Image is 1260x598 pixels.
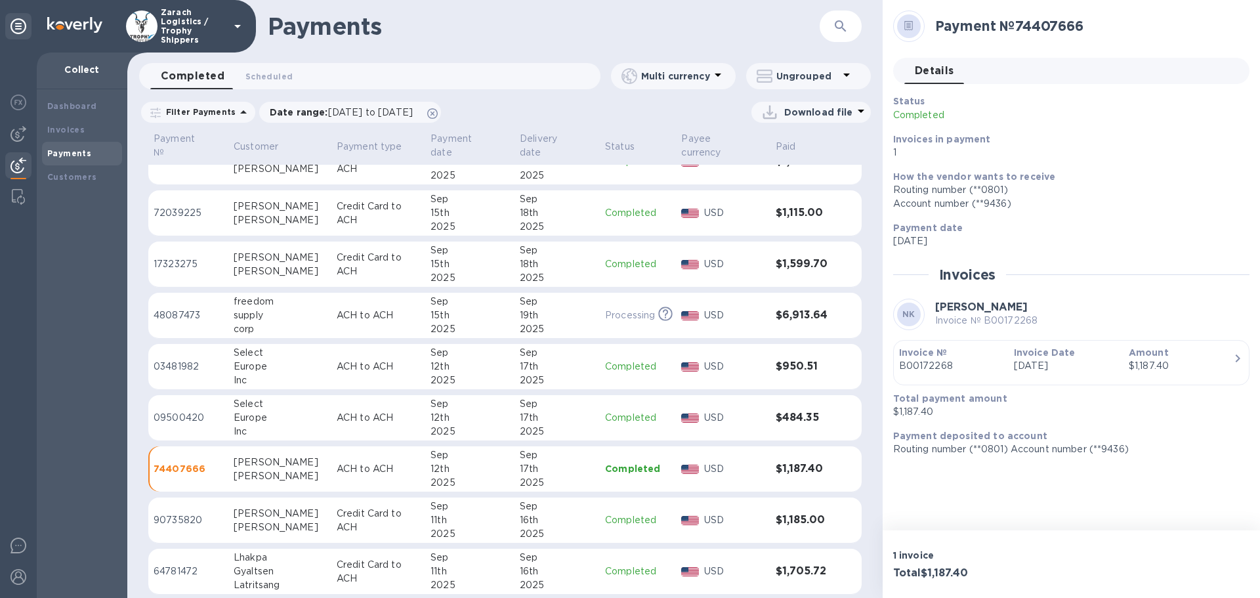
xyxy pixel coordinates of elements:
div: Latritsang [234,578,326,592]
span: Scheduled [245,70,293,83]
div: 2025 [430,578,509,592]
div: 2025 [430,476,509,490]
p: Status [605,140,635,154]
p: 1 invoice [893,549,1066,562]
div: 12th [430,411,509,425]
p: Credit Card to ACH [337,251,420,278]
div: 12th [430,360,509,374]
p: 17323275 [154,257,223,271]
div: Europe [234,411,326,425]
p: Completed [605,257,671,271]
p: Multi currency [641,70,710,83]
p: USD [704,513,765,527]
p: Completed [605,513,671,527]
div: 2025 [430,527,509,541]
b: How the vendor wants to receive [893,171,1056,182]
p: Completed [605,360,671,374]
div: Sep [430,295,509,309]
b: Invoices [47,125,85,135]
b: Invoice № [899,347,947,358]
h3: $1,705.72 [776,565,835,578]
p: $1,187.40 [893,405,1239,419]
div: 2025 [520,578,595,592]
p: Download file [784,106,853,119]
div: Account number (**9436) [893,197,1239,211]
p: Filter Payments [161,106,236,117]
img: USD [681,465,699,474]
div: 18th [520,206,595,220]
div: 16th [520,565,595,578]
p: ACH to ACH [337,309,420,322]
div: Sep [430,346,509,360]
span: [DATE] to [DATE] [328,107,413,117]
div: Unpin categories [5,13,31,39]
div: 17th [520,462,595,476]
b: Amount [1129,347,1169,358]
div: Select [234,346,326,360]
div: Sep [520,192,595,206]
h3: $1,185.00 [776,514,835,526]
div: [PERSON_NAME] [234,521,326,534]
p: Payment № [154,132,206,160]
div: Europe [234,360,326,374]
div: 2025 [520,425,595,438]
p: [DATE] [893,234,1239,248]
div: Routing number (**0801) [893,183,1239,197]
div: 2025 [520,169,595,182]
div: 2025 [520,271,595,285]
div: 11th [430,565,509,578]
div: [PERSON_NAME] [234,507,326,521]
div: Inc [234,425,326,438]
div: [PERSON_NAME] [234,469,326,483]
p: USD [704,206,765,220]
p: 03481982 [154,360,223,374]
b: Invoices in payment [893,134,991,144]
img: USD [681,311,699,320]
p: 48087473 [154,309,223,322]
div: Sep [430,448,509,462]
div: 17th [520,411,595,425]
div: Date range:[DATE] to [DATE] [259,102,441,123]
b: Payment date [893,223,963,233]
p: Completed [893,108,1124,122]
div: Inc [234,374,326,387]
h1: Payments [268,12,820,40]
img: USD [681,567,699,576]
div: 19th [520,309,595,322]
p: Customer [234,140,278,154]
p: 64781472 [154,565,223,578]
div: $1,187.40 [1129,359,1233,373]
span: Customer [234,140,295,154]
div: 16th [520,513,595,527]
div: 17th [520,360,595,374]
p: Date range : [270,106,419,119]
h2: Invoices [939,267,996,283]
div: 18th [520,257,595,271]
p: Completed [605,411,671,425]
b: NK [902,309,915,319]
img: Foreign exchange [10,95,26,110]
img: USD [681,209,699,218]
p: 72039225 [154,206,223,220]
p: Ungrouped [776,70,839,83]
div: 2025 [430,169,509,182]
div: Sep [430,192,509,206]
b: Payment deposited to account [893,431,1047,441]
div: Select [234,397,326,411]
p: Credit Card to ACH [337,507,420,534]
div: [PERSON_NAME] [234,251,326,265]
div: Gyaltsen [234,565,326,578]
div: freedom [234,295,326,309]
p: Zarach Logistics / Trophy Shippers [161,8,226,45]
span: Paid [776,140,813,154]
p: [DATE] [1014,359,1118,373]
div: 2025 [430,322,509,336]
div: 15th [430,309,509,322]
p: Payee currency [681,132,747,160]
div: Sep [430,500,509,513]
p: 74407666 [154,462,223,475]
button: Invoice №B00172268Invoice Date[DATE]Amount$1,187.40 [893,340,1249,385]
div: Sep [430,397,509,411]
div: [PERSON_NAME] [234,200,326,213]
p: Completed [605,206,671,220]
